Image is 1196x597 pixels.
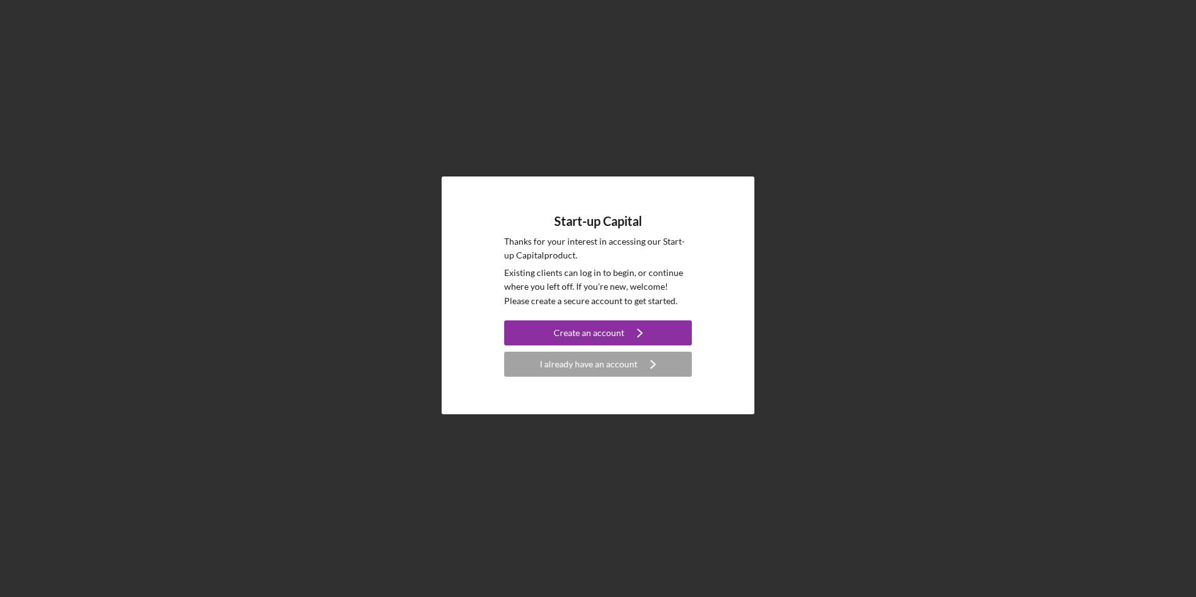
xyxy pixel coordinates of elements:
[554,320,624,345] div: Create an account
[504,235,692,263] p: Thanks for your interest in accessing our Start-up Capital product.
[504,352,692,377] button: I already have an account
[504,266,692,308] p: Existing clients can log in to begin, or continue where you left off. If you're new, welcome! Ple...
[504,320,692,345] button: Create an account
[504,320,692,349] a: Create an account
[554,214,642,228] h4: Start-up Capital
[540,352,637,377] div: I already have an account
